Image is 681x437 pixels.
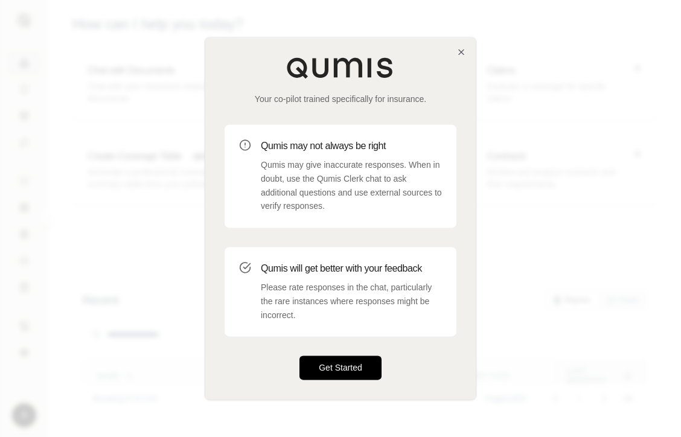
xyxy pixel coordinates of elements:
button: Get Started [299,356,382,380]
img: Qumis Logo [286,57,395,78]
p: Qumis may give inaccurate responses. When in doubt, use the Qumis Clerk chat to ask additional qu... [261,158,442,213]
h3: Qumis may not always be right [261,139,442,153]
p: Your co-pilot trained specifically for insurance. [225,93,456,105]
h3: Qumis will get better with your feedback [261,261,442,276]
p: Please rate responses in the chat, particularly the rare instances where responses might be incor... [261,281,442,322]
